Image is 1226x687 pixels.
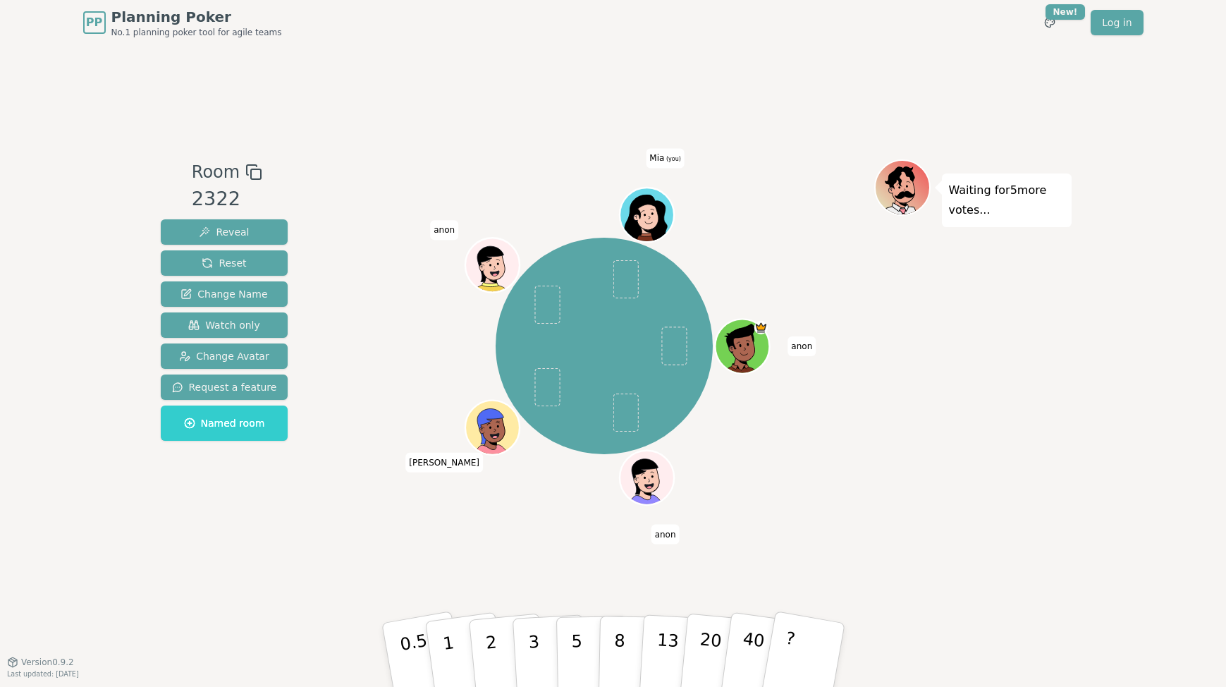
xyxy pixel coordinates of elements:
span: anon is the host [754,321,768,334]
span: Click to change your name [405,452,483,472]
span: Click to change your name [787,336,816,356]
p: Waiting for 5 more votes... [949,181,1065,220]
span: Room [192,159,240,185]
span: Click to change your name [651,524,680,544]
div: New! [1046,4,1086,20]
button: Version0.9.2 [7,657,74,668]
span: Change Name [180,287,267,301]
button: Change Avatar [161,343,288,369]
button: Watch only [161,312,288,338]
button: New! [1037,10,1062,35]
span: Last updated: [DATE] [7,670,79,678]
span: Click to change your name [646,148,685,168]
span: PP [86,14,102,31]
button: Named room [161,406,288,441]
button: Reset [161,250,288,276]
span: (you) [664,156,681,162]
span: Change Avatar [179,349,269,363]
span: Reveal [199,225,249,239]
span: Click to change your name [430,220,458,240]
button: Change Name [161,281,288,307]
button: Request a feature [161,375,288,400]
span: No.1 planning poker tool for agile teams [111,27,282,38]
span: Request a feature [172,380,277,394]
button: Click to change your avatar [621,189,672,240]
a: PPPlanning PokerNo.1 planning poker tool for agile teams [83,7,282,38]
button: Reveal [161,219,288,245]
span: Planning Poker [111,7,282,27]
a: Log in [1091,10,1143,35]
div: 2322 [192,185,262,214]
span: Version 0.9.2 [21,657,74,668]
span: Reset [202,256,246,270]
span: Watch only [188,318,260,332]
span: Named room [184,416,265,430]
